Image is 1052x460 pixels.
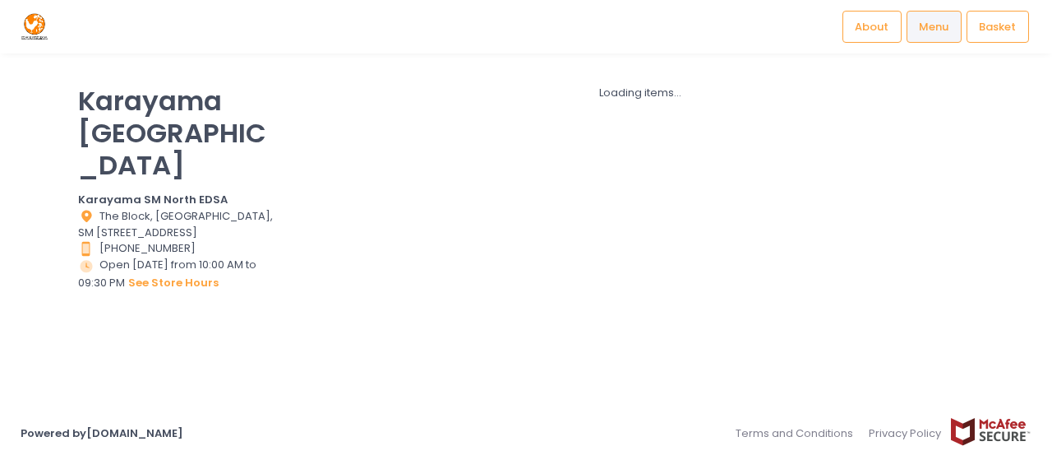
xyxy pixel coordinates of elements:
[78,85,287,181] p: Karayama [GEOGRAPHIC_DATA]
[919,19,948,35] span: Menu
[842,11,902,42] a: About
[78,192,228,207] b: Karayama SM North EDSA
[307,85,974,101] div: Loading items...
[907,11,962,42] a: Menu
[21,425,183,441] a: Powered by[DOMAIN_NAME]
[736,417,861,449] a: Terms and Conditions
[127,274,219,292] button: see store hours
[78,240,287,257] div: [PHONE_NUMBER]
[861,417,950,449] a: Privacy Policy
[78,257,287,291] div: Open [DATE] from 10:00 AM to 09:30 PM
[78,208,287,241] div: The Block, [GEOGRAPHIC_DATA], SM [STREET_ADDRESS]
[855,19,888,35] span: About
[21,12,49,41] img: logo
[979,19,1016,35] span: Basket
[949,417,1031,446] img: mcafee-secure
